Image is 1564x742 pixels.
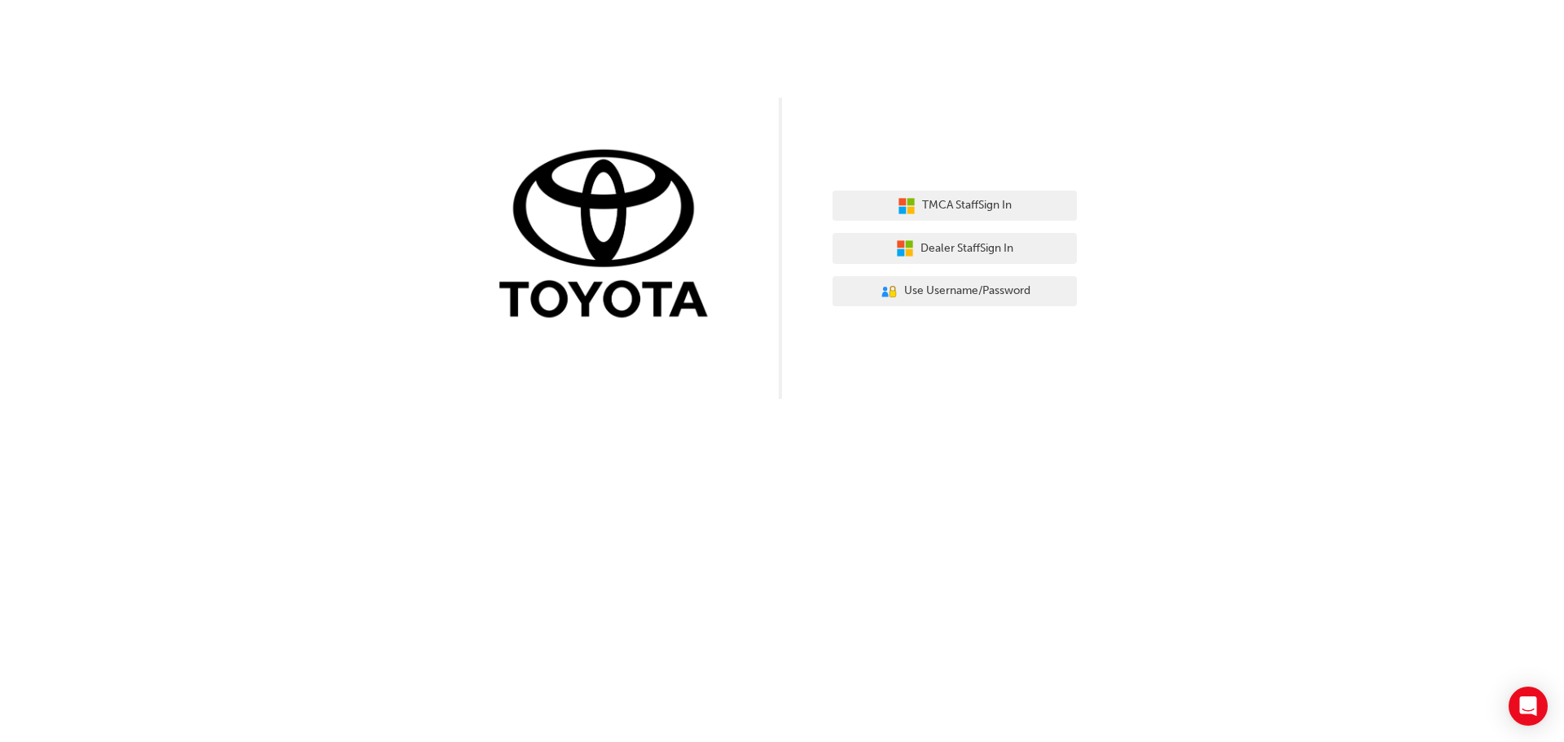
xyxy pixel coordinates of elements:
button: Use Username/Password [833,276,1077,307]
img: Trak [487,146,731,326]
button: Dealer StaffSign In [833,233,1077,264]
button: TMCA StaffSign In [833,191,1077,222]
span: Use Username/Password [904,282,1030,301]
span: TMCA Staff Sign In [922,196,1012,215]
span: Dealer Staff Sign In [920,239,1013,258]
div: Open Intercom Messenger [1509,687,1548,726]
